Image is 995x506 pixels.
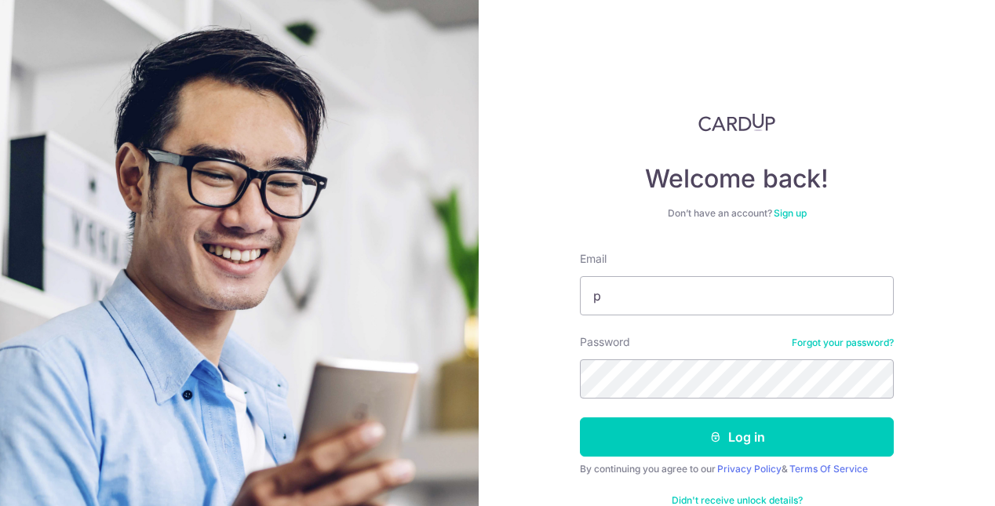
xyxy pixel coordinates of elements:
[698,113,775,132] img: CardUp Logo
[789,463,868,475] a: Terms Of Service
[717,463,782,475] a: Privacy Policy
[580,334,630,350] label: Password
[580,251,607,267] label: Email
[774,207,807,219] a: Sign up
[580,463,894,475] div: By continuing you agree to our &
[580,163,894,195] h4: Welcome back!
[792,337,894,349] a: Forgot your password?
[580,207,894,220] div: Don’t have an account?
[580,276,894,315] input: Enter your Email
[580,417,894,457] button: Log in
